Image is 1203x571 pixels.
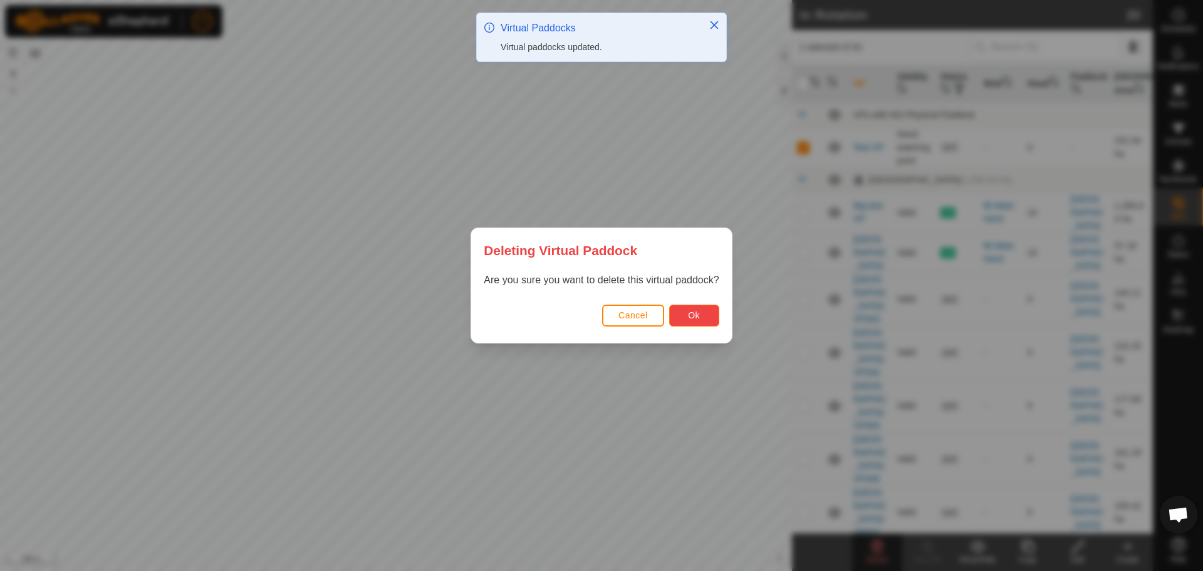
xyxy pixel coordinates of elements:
[688,310,700,320] span: Ok
[706,16,723,34] button: Close
[501,41,696,54] div: Virtual paddocks updated.
[618,310,648,320] span: Cancel
[484,273,719,288] p: Are you sure you want to delete this virtual paddock?
[484,241,637,260] span: Deleting Virtual Paddock
[1160,496,1197,533] div: Open chat
[602,305,664,327] button: Cancel
[669,305,719,327] button: Ok
[501,21,696,36] div: Virtual Paddocks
